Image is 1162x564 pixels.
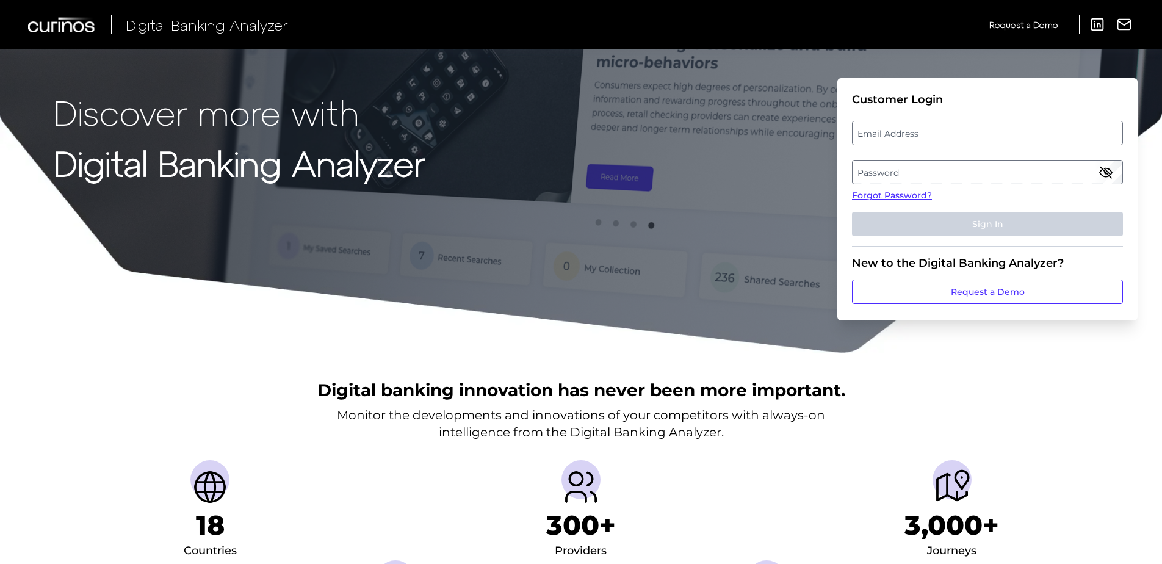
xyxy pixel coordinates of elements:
[852,256,1123,270] div: New to the Digital Banking Analyzer?
[852,93,1123,106] div: Customer Login
[126,16,288,34] span: Digital Banking Analyzer
[989,15,1058,35] a: Request a Demo
[337,407,825,441] p: Monitor the developments and innovations of your competitors with always-on intelligence from the...
[317,378,845,402] h2: Digital banking innovation has never been more important.
[989,20,1058,30] span: Request a Demo
[853,122,1122,144] label: Email Address
[852,212,1123,236] button: Sign In
[555,541,607,561] div: Providers
[927,541,976,561] div: Journeys
[190,468,229,507] img: Countries
[904,509,999,541] h1: 3,000+
[852,189,1123,202] a: Forgot Password?
[561,468,601,507] img: Providers
[546,509,616,541] h1: 300+
[54,93,425,131] p: Discover more with
[54,142,425,183] strong: Digital Banking Analyzer
[184,541,237,561] div: Countries
[28,17,96,32] img: Curinos
[852,280,1123,304] a: Request a Demo
[853,161,1122,183] label: Password
[933,468,972,507] img: Journeys
[196,509,225,541] h1: 18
